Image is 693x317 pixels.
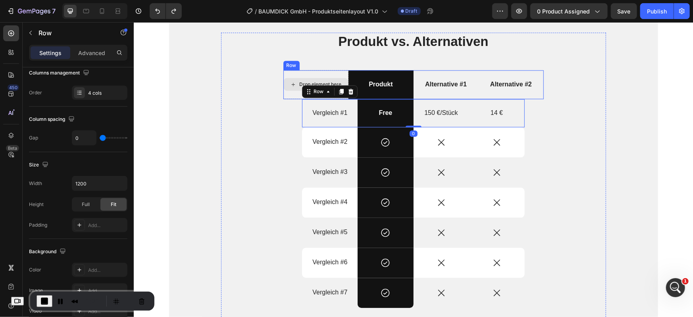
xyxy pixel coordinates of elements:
[134,22,693,317] iframe: To enrich screen reader interactions, please activate Accessibility in Grammarly extension settings
[29,222,47,229] div: Padding
[255,7,257,15] span: /
[111,201,116,208] span: Fit
[100,13,116,29] img: Profile image for Jamie
[8,93,151,135] div: Recent messageProfile image for DzungVielen Dank, lassen Sie mich ein paar Minuten Zeit nehmen, u...
[150,3,182,19] div: Undo/Redo
[179,146,214,154] p: Vergleich #3
[16,201,142,209] h2: 💡 Share your ideas
[72,131,96,145] input: Auto
[666,278,685,297] iframe: To enrich screen reader interactions, please activate Accessibility in Grammarly extension settings
[79,244,159,276] button: Messages
[35,120,53,128] div: Dzung
[88,222,125,229] div: Add...
[29,68,91,78] div: Columns management
[178,66,191,73] div: Row
[106,264,133,269] span: Messages
[85,13,101,29] img: Profile image for Ken
[88,287,125,294] div: Add...
[682,278,689,285] span: 1
[72,176,127,191] input: Auto
[12,157,147,172] a: Watch Youtube tutorials
[406,8,418,15] span: Draft
[179,236,214,244] p: Vergleich #6
[179,116,214,124] p: Vergleich #2
[29,287,43,294] div: Image
[82,201,90,208] span: Full
[259,7,379,15] span: BAUMDICK GmbH - Produktseitenlayout V1.0
[3,3,59,19] button: 7
[216,58,279,67] p: Produkt
[16,56,143,70] p: Hi there,
[16,100,142,108] div: Recent message
[16,223,142,239] button: Send Feedback
[12,172,147,186] a: Join community
[78,49,105,57] p: Advanced
[8,105,150,134] div: Profile image for DzungVielen Dank, lassen Sie mich ein paar Minuten Zeit nehmen, um Ihre Seite z...
[281,87,335,95] p: 150 €/Stück
[16,16,69,26] img: logo
[55,120,79,128] div: • 3m ago
[647,7,667,15] div: Publish
[8,84,19,91] div: 450
[39,49,62,57] p: Settings
[530,3,608,19] button: 0 product assigned
[281,58,344,67] p: Alternative #1
[6,145,19,151] div: Beta
[179,176,214,184] p: Vergleich #4
[29,307,42,315] div: Video
[640,3,674,19] button: Publish
[611,3,637,19] button: Save
[29,89,42,96] div: Order
[16,112,32,128] img: Profile image for Dzung
[29,266,41,273] div: Color
[16,212,142,220] div: Suggest features or report bugs here.
[29,160,50,170] div: Size
[16,175,133,183] div: Join community
[88,308,125,315] div: Add...
[88,267,125,274] div: Add...
[52,6,56,16] p: 7
[29,201,44,208] div: Height
[336,87,390,95] p: 14 €
[16,70,143,83] p: How can we help?
[29,180,42,187] div: Width
[225,87,279,95] p: Free
[151,40,164,47] div: Row
[29,114,76,125] div: Column spacing
[16,145,133,154] div: ❓Visit Help center
[16,160,133,168] div: Watch Youtube tutorials
[12,142,147,157] a: ❓Visit Help center
[618,8,631,15] span: Save
[38,28,106,38] p: Row
[166,59,208,65] div: Drop element here
[537,7,590,15] span: 0 product assigned
[88,90,125,97] div: 4 cols
[276,108,284,115] div: 0
[35,112,378,118] span: Vielen Dank, lassen Sie mich ein paar Minuten Zeit nehmen, um Ihre Seite zu überprüfen und das Pr...
[346,58,409,67] p: Alternative #2
[137,13,151,27] div: Close
[31,264,48,269] span: Home
[179,266,214,275] p: Vergleich #7
[29,134,38,141] div: Gap
[115,13,131,29] img: Profile image for Dzung
[179,87,214,95] p: Vergleich #1
[179,206,214,214] p: Vergleich #5
[29,246,67,257] div: Background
